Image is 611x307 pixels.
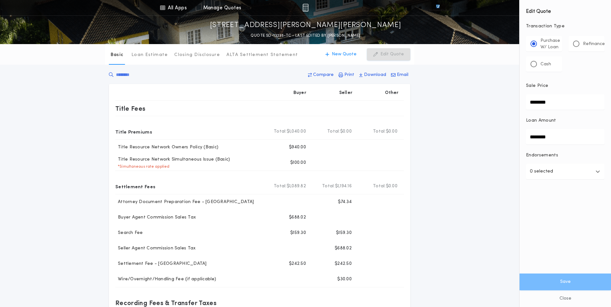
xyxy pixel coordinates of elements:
p: $159.30 [290,230,306,236]
button: 0 selected [526,164,605,179]
button: Save [520,274,611,290]
p: [STREET_ADDRESS][PERSON_NAME][PERSON_NAME] [210,20,401,31]
span: $0.00 [386,128,397,135]
span: $0.00 [340,128,352,135]
img: img [302,4,309,12]
p: $688.02 [289,214,306,221]
p: Cash [540,61,551,68]
input: Sale Price [526,94,605,110]
p: $688.02 [335,245,352,252]
button: New Quote [319,48,363,60]
p: New Quote [332,51,357,58]
span: $1,040.00 [287,128,306,135]
p: Download [364,72,386,78]
p: $242.50 [289,261,306,267]
button: Close [520,290,611,307]
p: $100.00 [290,160,306,166]
p: Attorney Document Preparation Fee - [GEOGRAPHIC_DATA] [115,199,254,205]
p: Title Resource Network Simultaneous Issue (Basic) [115,156,230,163]
p: Seller Agent Commission Sales Tax [115,245,196,252]
p: $159.30 [336,230,352,236]
button: Email [389,69,410,81]
p: Edit Quote [380,51,404,58]
p: $74.34 [338,199,352,205]
b: Total: [327,128,340,135]
b: Total: [274,183,287,190]
b: Total: [373,128,386,135]
p: Refinance [583,41,605,47]
button: Download [357,69,388,81]
b: Total: [274,128,287,135]
b: Total: [322,183,335,190]
p: Print [344,72,354,78]
button: Print [337,69,356,81]
p: Title Fees [115,103,146,114]
input: Loan Amount [526,129,605,144]
p: * Simultaneous rate applied [115,164,170,169]
p: Search Fee [115,230,143,236]
p: Purchase W/ Loan [540,38,560,51]
p: Seller [339,90,353,96]
p: Settlement Fee - [GEOGRAPHIC_DATA] [115,261,207,267]
span: $0.00 [386,183,397,190]
p: Email [397,72,408,78]
p: Title Premiums [115,126,152,137]
p: Buyer [293,90,306,96]
p: Other [385,90,399,96]
p: QUOTE SD-13235-TC - LAST EDITED BY [PERSON_NAME] [251,33,360,39]
p: Settlement Fees [115,181,155,191]
p: ALTA Settlement Statement [226,52,298,58]
p: Title Resource Network Owners Policy (Basic) [115,144,218,151]
button: Edit Quote [367,48,410,60]
span: $1,194.16 [335,183,352,190]
p: 0 selected [530,168,553,175]
p: $30.00 [337,276,352,283]
p: Sale Price [526,83,548,89]
button: Compare [306,69,336,81]
p: Buyer Agent Commission Sales Tax [115,214,196,221]
p: Basic [110,52,123,58]
span: $1,089.82 [287,183,306,190]
p: Closing Disclosure [174,52,220,58]
p: Loan Amount [526,117,556,124]
h4: Edit Quote [526,4,605,15]
p: Loan Estimate [131,52,168,58]
img: vs-icon [424,5,451,11]
b: Total: [373,183,386,190]
p: Compare [313,72,334,78]
p: Endorsements [526,152,605,159]
p: Transaction Type [526,23,605,30]
p: $940.00 [289,144,306,151]
p: Wire/Overnight/Handling Fee (if applicable) [115,276,216,283]
p: $242.50 [335,261,352,267]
